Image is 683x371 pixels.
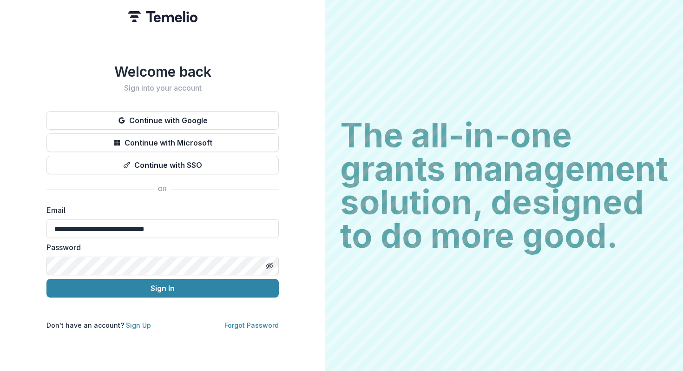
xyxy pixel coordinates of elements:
[46,279,279,298] button: Sign In
[46,133,279,152] button: Continue with Microsoft
[126,321,151,329] a: Sign Up
[46,111,279,130] button: Continue with Google
[128,11,197,22] img: Temelio
[46,205,273,216] label: Email
[262,258,277,273] button: Toggle password visibility
[224,321,279,329] a: Forgot Password
[46,84,279,93] h2: Sign into your account
[46,242,273,253] label: Password
[46,320,151,330] p: Don't have an account?
[46,156,279,174] button: Continue with SSO
[46,63,279,80] h1: Welcome back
